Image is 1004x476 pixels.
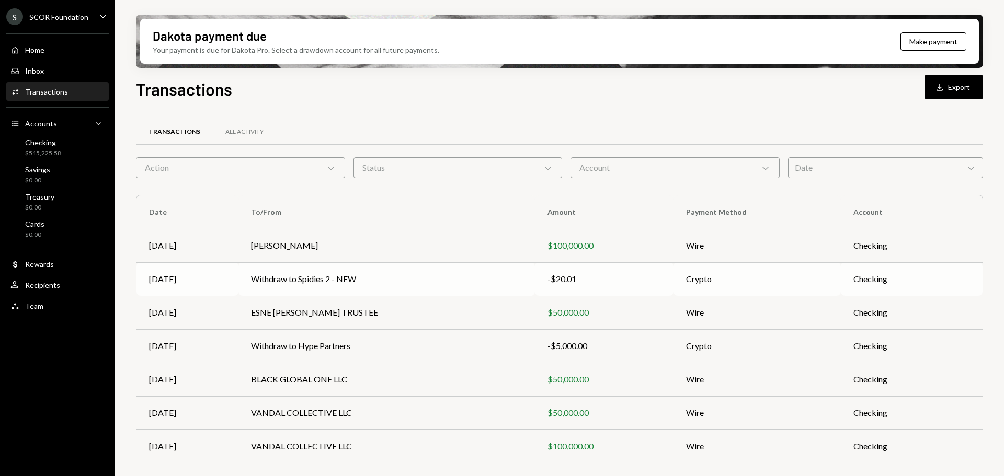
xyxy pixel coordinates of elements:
[136,119,213,145] a: Transactions
[841,229,983,262] td: Checking
[6,135,109,160] a: Checking$515,225.58
[238,229,535,262] td: [PERSON_NAME]
[535,195,674,229] th: Amount
[25,176,50,185] div: $0.00
[547,306,661,319] div: $50,000.00
[674,296,841,329] td: Wire
[674,363,841,396] td: Wire
[25,192,54,201] div: Treasury
[25,301,43,310] div: Team
[6,82,109,101] a: Transactions
[841,329,983,363] td: Checking
[6,216,109,241] a: Cards$0.00
[149,273,226,285] div: [DATE]
[25,138,61,147] div: Checking
[149,127,200,136] div: Transactions
[841,396,983,429] td: Checking
[136,78,232,99] h1: Transactions
[238,429,535,463] td: VANDAL COLLECTIVE LLC
[6,162,109,187] a: Savings$0.00
[6,189,109,214] a: Treasury$0.00
[6,296,109,315] a: Team
[136,157,345,178] div: Action
[238,195,535,229] th: To/From
[25,219,44,228] div: Cards
[238,363,535,396] td: BLACK GLOBAL ONE LLC
[6,275,109,294] a: Recipients
[238,329,535,363] td: Withdraw to Hype Partners
[29,13,88,21] div: SCOR Foundation
[674,396,841,429] td: Wire
[547,340,661,352] div: -$5,000.00
[841,296,983,329] td: Checking
[841,363,983,396] td: Checking
[841,262,983,296] td: Checking
[149,440,226,452] div: [DATE]
[25,203,54,212] div: $0.00
[225,127,264,136] div: All Activity
[674,229,841,262] td: Wire
[6,254,109,273] a: Rewards
[25,66,44,75] div: Inbox
[841,195,983,229] th: Account
[149,373,226,386] div: [DATE]
[674,429,841,463] td: Wire
[925,75,983,99] button: Export
[238,396,535,429] td: VANDAL COLLECTIVE LLC
[6,61,109,80] a: Inbox
[788,157,983,178] div: Date
[25,87,68,96] div: Transactions
[25,45,44,54] div: Home
[547,373,661,386] div: $50,000.00
[25,260,54,269] div: Rewards
[674,329,841,363] td: Crypto
[674,262,841,296] td: Crypto
[353,157,563,178] div: Status
[547,273,661,285] div: -$20.01
[25,281,60,289] div: Recipients
[149,239,226,252] div: [DATE]
[153,44,439,55] div: Your payment is due for Dakota Pro. Select a drawdown account for all future payments.
[547,407,661,419] div: $50,000.00
[674,195,841,229] th: Payment Method
[25,230,44,239] div: $0.00
[841,429,983,463] td: Checking
[6,114,109,133] a: Accounts
[25,119,57,128] div: Accounts
[149,306,226,319] div: [DATE]
[6,40,109,59] a: Home
[153,27,267,44] div: Dakota payment due
[25,149,61,158] div: $515,225.58
[136,195,238,229] th: Date
[547,239,661,252] div: $100,000.00
[238,262,535,296] td: Withdraw to Spidies 2 - NEW
[213,119,276,145] a: All Activity
[238,296,535,329] td: ESNE [PERSON_NAME] TRUSTEE
[900,32,966,51] button: Make payment
[149,407,226,419] div: [DATE]
[6,8,23,25] div: S
[571,157,780,178] div: Account
[149,340,226,352] div: [DATE]
[25,165,50,174] div: Savings
[547,440,661,452] div: $100,000.00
